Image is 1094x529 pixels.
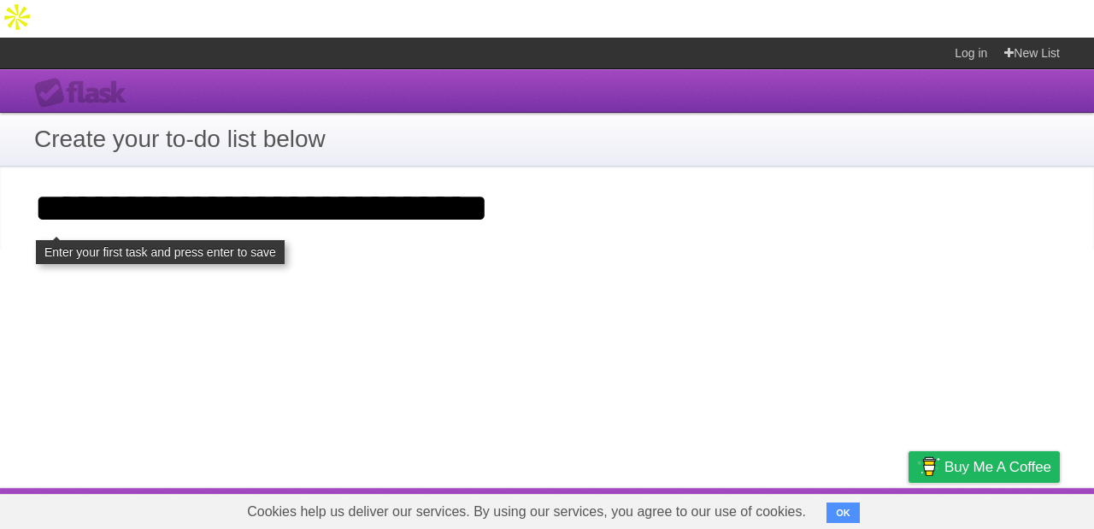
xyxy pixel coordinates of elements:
[944,452,1051,482] span: Buy me a coffee
[955,38,987,68] a: Log in
[681,492,717,525] a: About
[1004,38,1060,68] a: New List
[828,492,866,525] a: Terms
[917,452,940,481] img: Buy me a coffee
[230,495,823,529] span: Cookies help us deliver our services. By using our services, you agree to our use of cookies.
[34,78,137,109] div: Flask
[738,492,807,525] a: Developers
[826,503,860,523] button: OK
[34,121,1060,157] h1: Create your to-do list below
[952,492,1060,525] a: Suggest a feature
[886,492,931,525] a: Privacy
[909,451,1060,483] a: Buy me a coffee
